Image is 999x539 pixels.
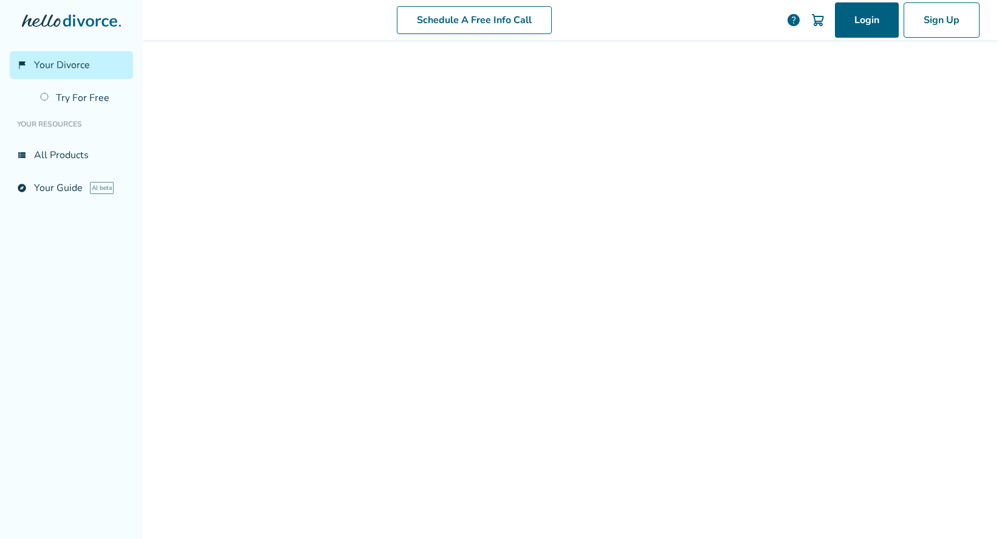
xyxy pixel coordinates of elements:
a: Sign Up [904,2,980,38]
a: exploreYour GuideAI beta [10,174,133,202]
li: Your Resources [10,112,133,136]
a: view_listAll Products [10,141,133,169]
span: explore [17,183,27,193]
span: Your Divorce [34,58,90,72]
a: Login [835,2,899,38]
a: Try For Free [33,84,133,112]
a: help [786,13,801,27]
span: flag_2 [17,60,27,70]
a: Schedule A Free Info Call [397,6,552,34]
span: view_list [17,150,27,160]
img: Cart [811,13,825,27]
a: flag_2Your Divorce [10,51,133,79]
span: AI beta [90,182,114,194]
